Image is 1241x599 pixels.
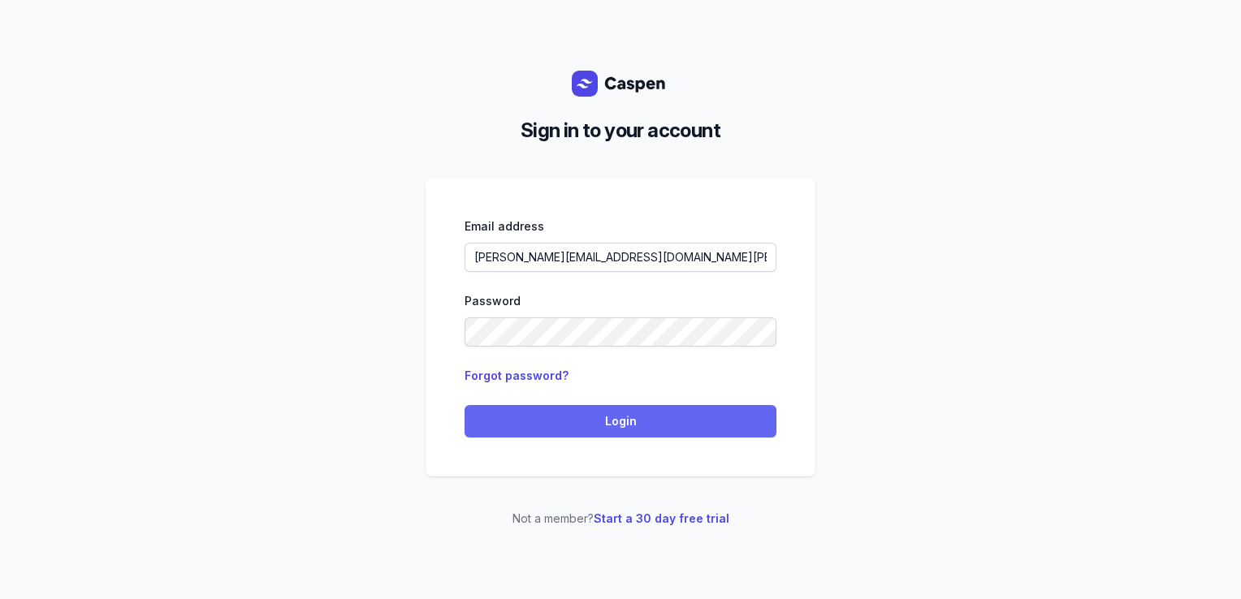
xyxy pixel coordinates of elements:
[465,243,776,272] input: Enter your email address...
[474,412,767,431] span: Login
[465,405,776,437] button: Login
[439,116,802,145] h2: Sign in to your account
[594,511,729,525] a: Start a 30 day free trial
[426,509,815,528] p: Not a member?
[465,291,776,311] div: Password
[465,368,569,382] a: Forgot password?
[465,217,776,236] div: Email address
